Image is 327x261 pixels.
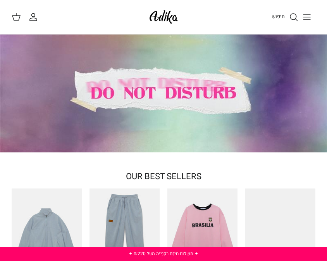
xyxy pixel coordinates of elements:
a: חיפוש [272,12,298,22]
a: החשבון שלי [29,12,41,22]
button: Toggle menu [298,9,315,26]
a: OUR BEST SELLERS [126,170,201,183]
a: ✦ משלוח חינם בקנייה מעל ₪220 ✦ [129,250,198,257]
img: Adika IL [147,8,180,26]
span: חיפוש [272,13,285,20]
